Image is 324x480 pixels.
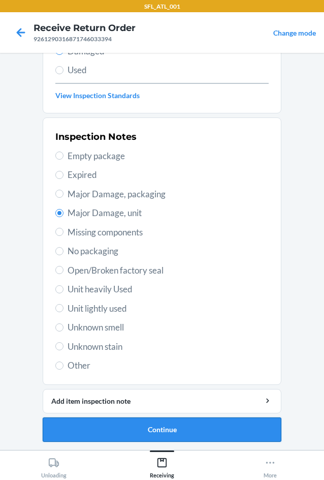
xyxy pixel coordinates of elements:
[55,228,63,236] input: Missing components
[68,168,269,182] span: Expired
[51,396,273,406] div: Add item inspection note
[68,302,269,315] span: Unit lightly used
[55,209,63,217] input: Major Damage, unit
[68,226,269,239] span: Missing components
[68,264,269,277] span: Open/Broken factory seal
[55,323,63,332] input: Unknown smell
[55,190,63,198] input: Major Damage, packaging
[55,90,269,101] a: View Inspection Standards
[144,2,180,11] p: SFL_ATL_001
[55,130,137,143] h2: Inspection Notes
[68,149,269,163] span: Empty package
[55,362,63,370] input: Other
[34,35,136,44] div: 9261290316871746033394
[55,171,63,179] input: Expired
[150,453,174,478] div: Receiving
[68,359,269,372] span: Other
[43,417,281,442] button: Continue
[273,28,316,37] a: Change mode
[216,451,324,478] button: More
[68,321,269,334] span: Unknown smell
[68,283,269,296] span: Unit heavily Used
[108,451,216,478] button: Receiving
[68,188,269,201] span: Major Damage, packaging
[55,266,63,274] input: Open/Broken factory seal
[68,245,269,258] span: No packaging
[55,285,63,293] input: Unit heavily Used
[55,342,63,350] input: Unknown stain
[68,206,269,220] span: Major Damage, unit
[68,64,269,77] span: Used
[41,453,67,478] div: Unloading
[68,340,269,353] span: Unknown stain
[55,152,63,160] input: Empty package
[55,304,63,312] input: Unit lightly used
[55,66,63,74] input: Used
[34,21,136,35] h4: Receive Return Order
[264,453,277,478] div: More
[43,389,281,413] button: Add item inspection note
[55,247,63,255] input: No packaging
